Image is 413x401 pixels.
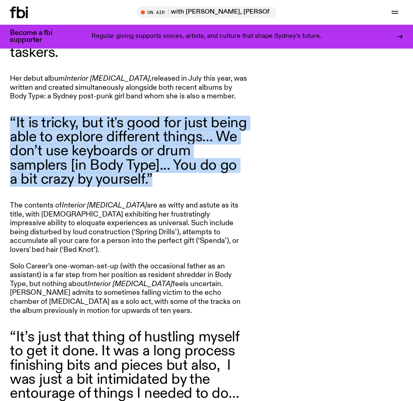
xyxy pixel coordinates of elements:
[10,3,247,60] p: Solo Career, AKA [PERSON_NAME], is potentially one of [PERSON_NAME]’s best multi-taskers.
[87,280,173,288] em: Interior [MEDICAL_DATA]
[65,75,152,82] em: Interior [MEDICAL_DATA],
[137,7,277,18] button: On AirThe Playlist with [PERSON_NAME], [PERSON_NAME], [PERSON_NAME], and Raf
[10,116,247,187] blockquote: “It is tricky, but it's good for just being able to explore different things… We don’t use keyboa...
[91,33,322,40] p: Regular giving supports voices, artists, and culture that shape Sydney’s future.
[10,75,247,101] p: Her debut album released in July this year, was written and created simultaneously alongside both...
[10,30,63,44] h3: Become a fbi supporter
[62,202,147,209] em: Interior [MEDICAL_DATA]
[10,262,247,316] p: Solo Career’s one-woman-set-up (with the occasional father as an assistant) is a far step from he...
[10,201,247,255] p: The contents of are as witty and astute as its title, with [DEMOGRAPHIC_DATA] exhibiting her frus...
